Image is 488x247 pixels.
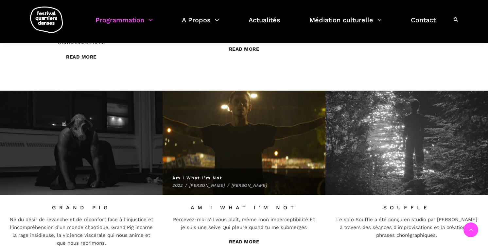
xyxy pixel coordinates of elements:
span: / [185,183,187,188]
a: [PERSON_NAME] [232,183,267,188]
a: Programmation [96,14,153,34]
img: logo-fqd-med [30,7,63,33]
a: Read More [66,54,96,60]
a: A Propos [182,14,219,34]
a: Contact [411,14,436,34]
a: Médiation culturelle [309,14,382,34]
div: Percevez-moi s'il vous plaît, même mon imperceptibilité Et je suis une seive Qui pleure quand tu ... [172,213,316,231]
img: JaneMappin_Souffle_photo2_LMCharest photo_2.6.1 [325,91,488,195]
a: Am I What I’m Not [191,204,297,211]
a: Grand Pig [52,204,111,211]
div: Le solo Souffle a été conçu en studio par [PERSON_NAME] à travers des séances d'improvisations et... [335,213,479,239]
a: Read More [229,46,259,52]
a: Actualités [249,14,280,34]
a: 2022 [172,183,183,188]
a: Am I What I’m Not [172,175,222,180]
img: Capture d’écran_20221114_075059 [154,85,333,201]
a: Read More [229,239,259,245]
div: Né du désir de revanche et de réconfort face à l’injustice et l’incompréhension d’un monde chaoti... [9,213,153,247]
a: Souffle [383,204,430,211]
a: [PERSON_NAME] [189,183,225,188]
span: / [227,183,229,188]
